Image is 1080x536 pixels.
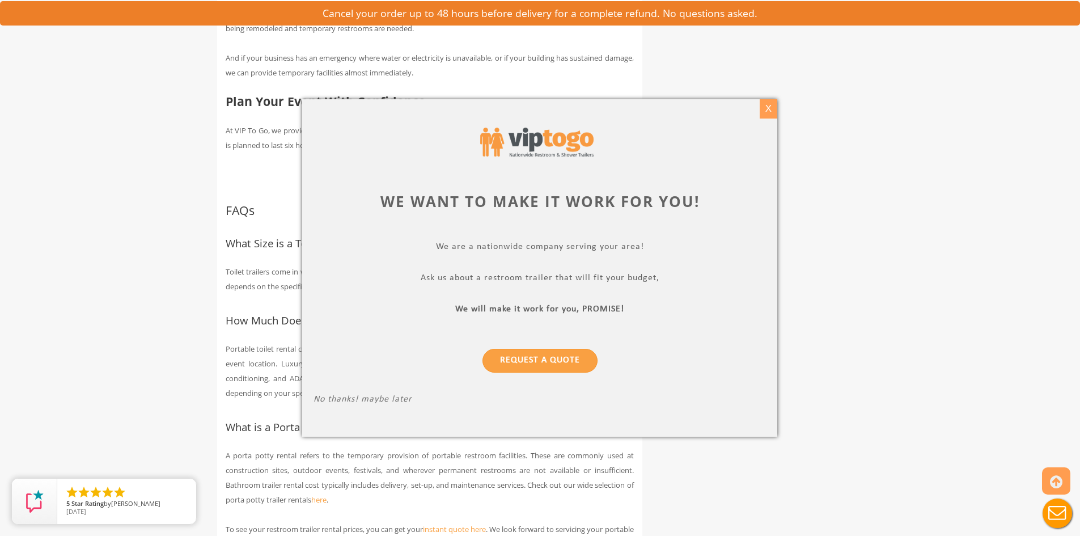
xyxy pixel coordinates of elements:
[480,128,594,157] img: viptogo logo
[77,486,91,499] li: 
[66,500,187,508] span: by
[314,242,766,255] p: We are a nationwide company serving your area!
[23,490,46,513] img: Review Rating
[89,486,103,499] li: 
[111,499,160,508] span: [PERSON_NAME]
[113,486,126,499] li: 
[760,99,777,119] div: X
[101,486,115,499] li: 
[65,486,79,499] li: 
[456,305,625,314] b: We will make it work for you, PROMISE!
[314,191,766,212] div: We want to make it work for you!
[314,394,766,407] p: No thanks! maybe later
[1035,491,1080,536] button: Live Chat
[314,273,766,286] p: Ask us about a restroom trailer that will fit your budget,
[66,499,70,508] span: 5
[71,499,104,508] span: Star Rating
[482,349,598,373] a: Request a Quote
[66,507,86,516] span: [DATE]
